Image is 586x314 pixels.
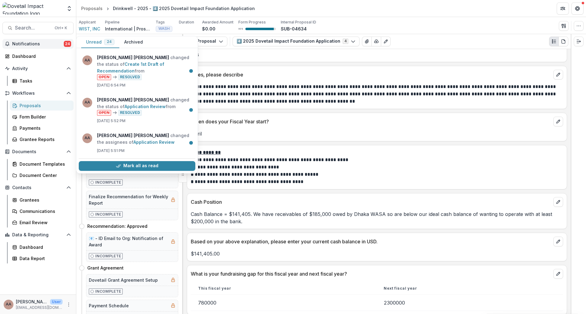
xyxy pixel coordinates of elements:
h4: Recommendation: Approved [87,223,147,229]
p: Form Progress [238,19,266,25]
div: Document Templates [20,161,69,167]
div: Dashboard [12,53,69,59]
div: Grantee Reports [20,136,69,143]
button: Search... [2,22,74,34]
h5: Dovetail Grant Agreement Setup [89,277,158,283]
p: Yes [191,51,563,58]
div: Data Report [20,255,69,262]
p: $141,405.00 [191,250,563,257]
p: changed the status of from [97,54,192,80]
p: When does your Fiscal Year start? [191,118,551,125]
span: Workflows [12,91,64,96]
a: Dashboard [2,51,74,61]
td: 780000 [191,295,376,311]
a: Application Review [125,104,166,109]
button: edit [553,269,563,279]
img: Dovetail Impact Foundation logo [2,2,63,15]
span: Data & Reporting [12,232,64,238]
button: PDF view [559,37,568,46]
nav: breadcrumb [79,4,257,13]
button: Open Data & Reporting [2,230,74,240]
div: Payments [20,125,69,131]
p: April [191,130,563,137]
p: SUB-04634 [281,26,307,32]
a: Application Review [133,139,175,145]
span: 24 [107,40,112,44]
a: Proposals [10,101,74,111]
button: Expand right [574,37,584,46]
p: changed the assignees of [97,132,192,146]
button: Plaintext view [549,37,559,46]
p: Incomplete [95,212,121,217]
div: Proposals [20,102,69,109]
button: Partners [557,2,569,15]
div: Ctrl + K [53,25,68,31]
a: Create 1st Draft of Recommendation [97,62,164,73]
p: 93 % [238,27,243,31]
p: User [50,299,63,305]
p: Applicant [79,19,96,25]
p: If yes, please describe [191,71,551,78]
p: Incomplete [95,253,121,259]
p: Duration [179,19,194,25]
p: [PERSON_NAME] [PERSON_NAME] [16,298,48,305]
div: Drinkwell - 2025 - 4️⃣ 2025 Dovetail Impact Foundation Application [113,5,255,12]
h5: 📧 - ID Email to Org: Notification of Award [89,235,168,248]
p: Based on your above explanation, please enter your current cash balance in USD. [191,238,551,245]
button: Proposal [186,37,227,46]
button: Open entity switcher [65,2,74,15]
th: Next fiscal year [376,282,563,295]
p: International | Prospects Pipeline [105,26,151,32]
p: Cash Position [191,198,551,206]
button: edit [553,237,563,246]
span: Activity [12,66,64,71]
div: Email Review [20,219,69,226]
button: Open Contacts [2,183,74,192]
a: Payments [10,123,74,133]
h5: Finalize Recommendation for Weekly Report [89,193,168,206]
button: 4️⃣ 2025 Dovetail Impact Foundation Application4 [233,37,360,46]
h5: Payment Schedule [89,302,129,309]
div: Communications [20,208,69,214]
a: Communications [10,206,74,216]
p: What is your fundraising gap for this fiscal year and next fiscal year? [191,270,551,277]
p: Incomplete [95,180,121,185]
button: Edit as form [381,37,391,46]
span: 24 [64,41,71,47]
h4: Grant Agreement [87,265,124,271]
p: Pipeline [105,19,120,25]
button: View Attached Files [362,37,372,46]
button: Open Activity [2,64,74,73]
p: $0.00 [202,26,215,32]
a: Dashboard [10,242,74,252]
div: Document Center [20,172,69,178]
div: Form Builder [20,114,69,120]
p: changed the status of from [97,97,192,116]
div: Grantees [20,197,69,203]
p: Awarded Amount [202,19,233,25]
button: edit [553,117,563,126]
button: edit [553,70,563,79]
a: Data Report [10,253,74,263]
p: Internal Proposal ID [281,19,316,25]
div: Tasks [20,78,69,84]
a: Form Builder [10,112,74,122]
span: Documents [12,149,64,154]
button: Archived [119,36,148,48]
button: More [65,301,72,308]
div: Amit Antony Alex [6,302,11,306]
th: This fiscal year [191,282,376,295]
span: Notifications [12,41,64,47]
span: Search... [15,25,51,31]
td: 2300000 [376,295,563,311]
p: [EMAIL_ADDRESS][DOMAIN_NAME] [16,305,63,310]
a: Document Center [10,170,74,180]
button: Get Help [571,2,584,15]
p: Incomplete [95,289,121,294]
span: Contacts [12,185,64,190]
button: Open Documents [2,147,74,157]
button: edit [553,197,563,207]
a: Proposals [79,4,105,13]
a: WIST, INC [79,26,100,32]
